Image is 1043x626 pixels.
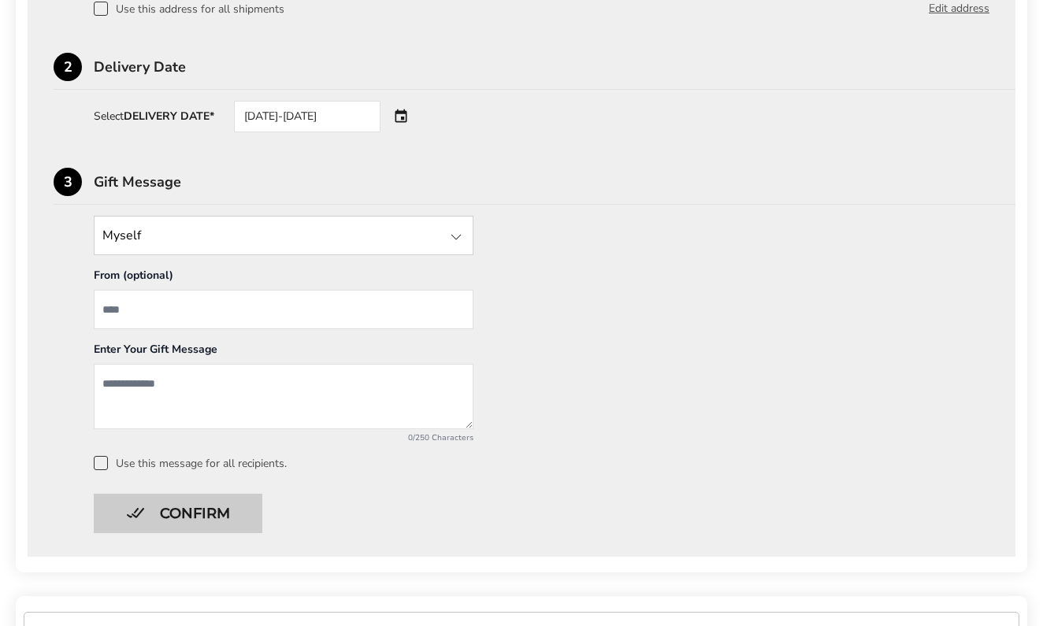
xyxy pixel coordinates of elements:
[94,364,473,429] textarea: Add a message
[94,290,473,329] input: From
[94,456,989,470] label: Use this message for all recipients.
[124,109,214,124] strong: DELIVERY DATE*
[54,168,82,196] div: 3
[94,60,1015,74] div: Delivery Date
[94,268,473,290] div: From (optional)
[94,342,473,364] div: Enter Your Gift Message
[94,175,1015,189] div: Gift Message
[94,494,262,533] button: Confirm button
[94,111,214,122] div: Select
[234,101,380,132] div: [DATE]-[DATE]
[94,2,284,16] label: Use this address for all shipments
[94,432,473,443] div: 0/250 Characters
[54,53,82,81] div: 2
[94,216,473,255] input: State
